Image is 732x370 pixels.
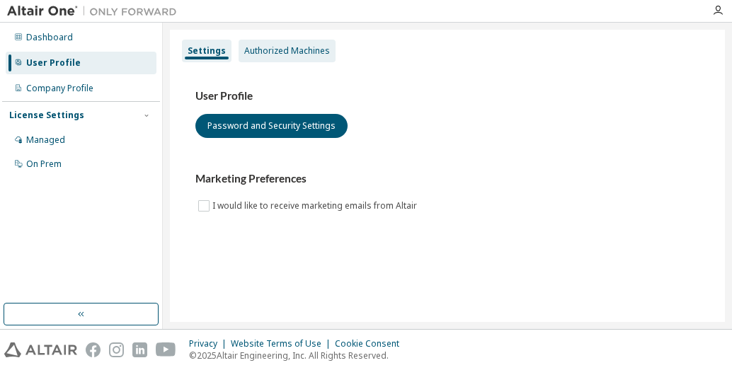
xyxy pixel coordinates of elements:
img: linkedin.svg [132,342,147,357]
img: altair_logo.svg [4,342,77,357]
div: Settings [188,45,226,57]
button: Password and Security Settings [195,114,348,138]
img: Altair One [7,4,184,18]
label: I would like to receive marketing emails from Altair [212,197,420,214]
h3: User Profile [195,89,699,103]
div: Cookie Consent [335,338,408,349]
div: Dashboard [26,32,73,43]
div: Company Profile [26,83,93,94]
img: facebook.svg [86,342,101,357]
img: youtube.svg [156,342,176,357]
div: User Profile [26,57,81,69]
img: instagram.svg [109,342,124,357]
div: On Prem [26,158,62,170]
div: Privacy [189,338,231,349]
div: Managed [26,134,65,146]
div: Website Terms of Use [231,338,335,349]
p: © 2025 Altair Engineering, Inc. All Rights Reserved. [189,349,408,362]
div: Authorized Machines [244,45,330,57]
div: License Settings [9,110,84,121]
h3: Marketing Preferences [195,172,699,186]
